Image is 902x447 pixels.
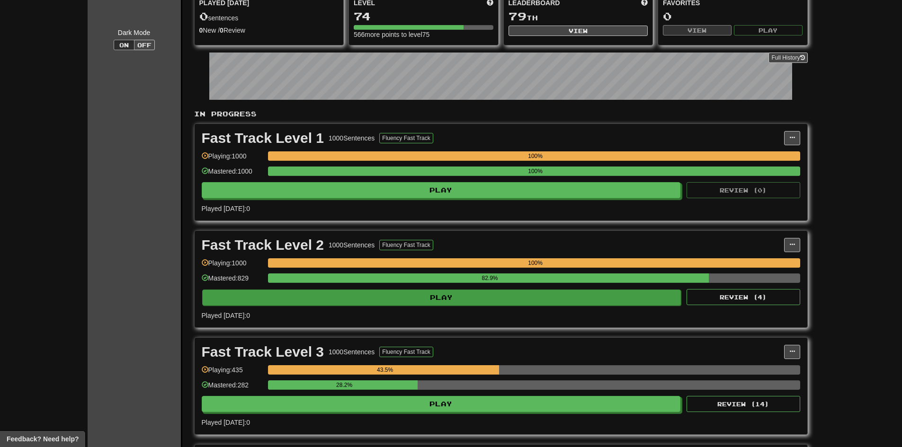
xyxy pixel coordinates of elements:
[202,238,324,252] div: Fast Track Level 2
[687,182,800,198] button: Review (0)
[134,40,155,50] button: Off
[768,53,807,63] a: Full History
[509,10,648,23] div: th
[509,9,527,23] span: 79
[329,240,375,250] div: 1000 Sentences
[202,312,250,319] span: Played [DATE]: 0
[194,109,808,119] p: In Progress
[271,258,800,268] div: 100%
[354,10,493,22] div: 74
[271,151,800,161] div: 100%
[379,133,433,143] button: Fluency Fast Track
[271,273,709,283] div: 82.9%
[663,25,732,35] button: View
[202,345,324,359] div: Fast Track Level 3
[202,289,681,306] button: Play
[379,347,433,357] button: Fluency Fast Track
[271,365,500,375] div: 43.5%
[199,26,339,35] div: New / Review
[199,10,339,23] div: sentences
[202,273,263,289] div: Mastered: 829
[271,167,800,176] div: 100%
[7,434,79,444] span: Open feedback widget
[663,10,803,22] div: 0
[354,30,493,39] div: 566 more points to level 75
[202,419,250,426] span: Played [DATE]: 0
[202,380,263,396] div: Mastered: 282
[329,133,375,143] div: 1000 Sentences
[199,26,203,34] strong: 0
[271,380,418,390] div: 28.2%
[202,167,263,182] div: Mastered: 1000
[95,28,174,37] div: Dark Mode
[202,151,263,167] div: Playing: 1000
[202,365,263,381] div: Playing: 435
[379,240,433,250] button: Fluency Fast Track
[199,9,208,23] span: 0
[687,289,800,305] button: Review (4)
[509,26,648,36] button: View
[202,396,681,412] button: Play
[202,205,250,212] span: Played [DATE]: 0
[202,131,324,145] div: Fast Track Level 1
[734,25,803,35] button: Play
[220,26,223,34] strong: 0
[202,182,681,198] button: Play
[202,258,263,274] div: Playing: 1000
[687,396,800,412] button: Review (14)
[114,40,134,50] button: On
[329,347,375,357] div: 1000 Sentences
